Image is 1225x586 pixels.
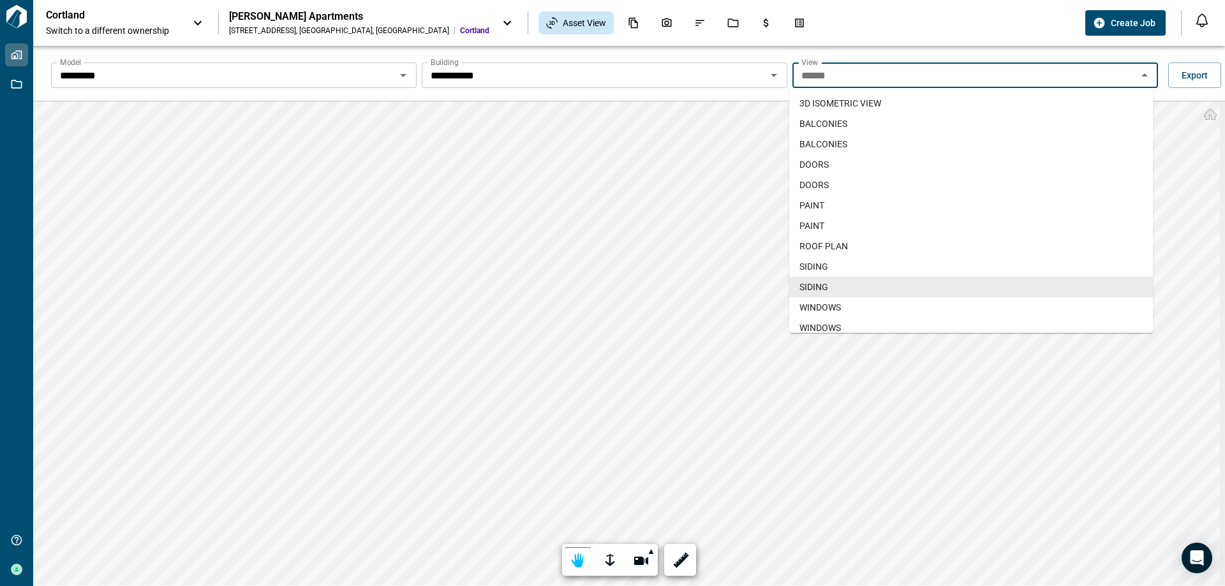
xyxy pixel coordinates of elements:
[460,26,489,36] span: Cortland
[720,12,746,34] div: Jobs
[753,12,780,34] div: Budgets
[620,12,647,34] div: Documents
[431,57,459,68] label: Building
[799,138,847,150] span: BALCONIES
[394,66,412,84] button: Open
[799,97,881,110] span: 3D ISOMETRIC VIEW​
[799,260,828,273] span: SIDING
[1085,10,1166,36] button: Create Job
[799,240,848,253] span: ROOF PLAN
[687,12,713,34] div: Issues & Info
[799,301,841,314] span: WINDOWS
[799,281,828,293] span: SIDING
[786,12,813,34] div: Takeoff Center
[60,57,81,68] label: Model
[229,10,489,23] div: [PERSON_NAME] Apartments
[563,17,606,29] span: Asset View
[1182,543,1212,573] div: Open Intercom Messenger
[765,66,783,84] button: Open
[801,57,818,68] label: View
[799,321,841,334] span: WINDOWS
[799,199,824,212] span: PAINT
[1136,66,1154,84] button: Close
[1168,62,1221,88] button: Export
[46,9,161,22] p: Cortland
[538,11,614,34] div: Asset View
[1192,10,1212,31] button: Open notification feed
[653,12,680,34] div: Photos
[799,179,829,191] span: DOORS
[1111,17,1155,29] span: Create Job
[1182,69,1208,82] span: Export
[799,219,824,232] span: PAINT
[46,24,180,37] span: Switch to a different ownership
[799,117,847,130] span: BALCONIES
[229,26,449,36] div: [STREET_ADDRESS] , [GEOGRAPHIC_DATA] , [GEOGRAPHIC_DATA]
[799,158,829,171] span: DOORS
